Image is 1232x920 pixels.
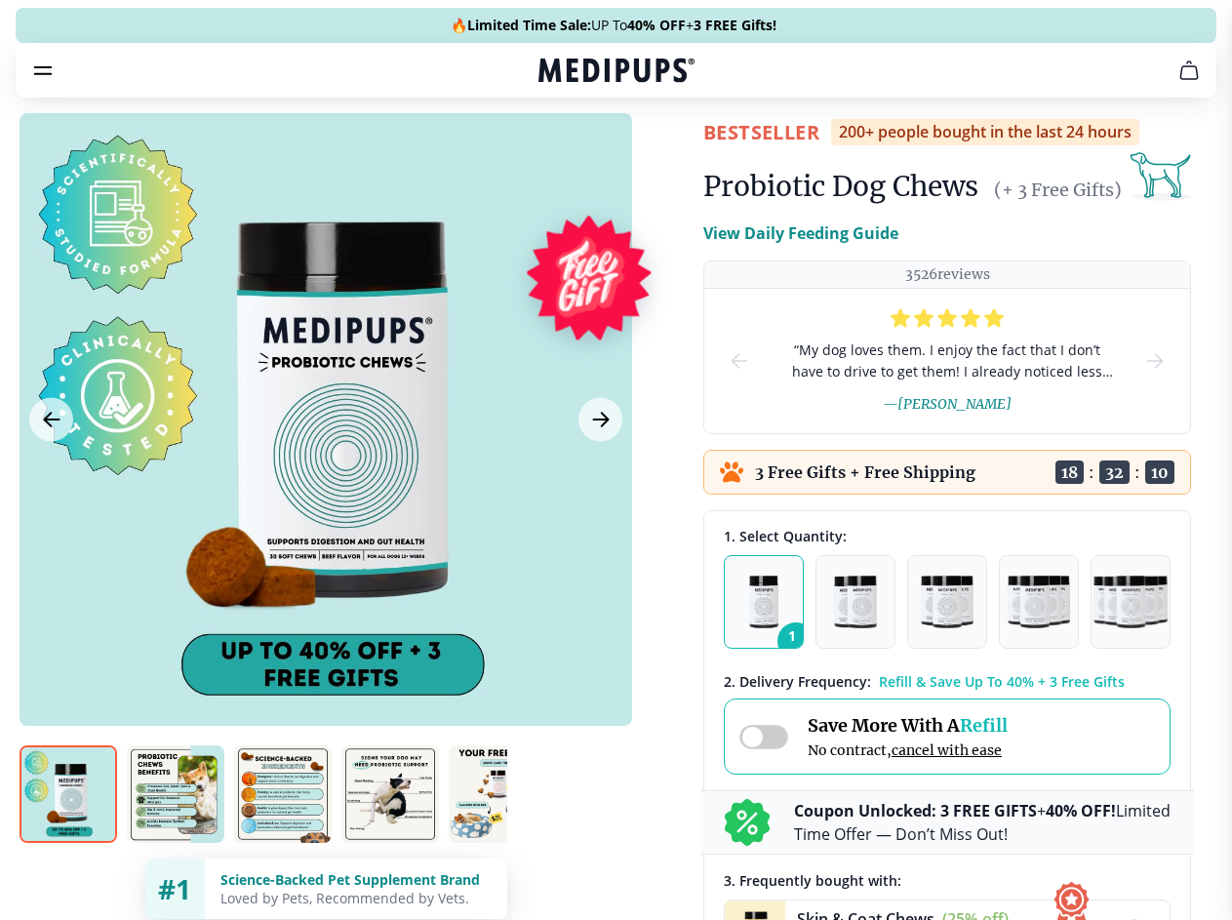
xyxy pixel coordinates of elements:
span: 2 . Delivery Frequency: [724,672,871,691]
span: : [1089,462,1094,482]
p: 3 Free Gifts + Free Shipping [755,462,975,482]
button: 1 [724,555,804,649]
span: BestSeller [703,119,819,145]
button: cart [1166,47,1212,94]
span: 18 [1055,460,1084,484]
img: Probiotic Dog Chews | Natural Dog Supplements [234,745,332,843]
div: 1. Select Quantity: [724,527,1171,545]
span: No contract, [808,741,1008,759]
span: 10 [1145,460,1174,484]
h1: Probiotic Dog Chews [703,169,978,204]
img: Pack of 4 - Natural Dog Supplements [1008,576,1069,628]
span: — [PERSON_NAME] [883,395,1012,413]
p: + Limited Time Offer — Don’t Miss Out! [794,799,1171,846]
button: Previous Image [29,398,73,442]
button: prev-slide [728,289,751,433]
span: Save More With A [808,714,1008,737]
span: cancel with ease [892,741,1002,759]
img: Pack of 1 - Natural Dog Supplements [749,576,779,628]
span: #1 [158,870,191,907]
button: next-slide [1143,289,1167,433]
p: 3526 reviews [905,265,990,284]
span: : [1134,462,1140,482]
button: burger-menu [31,59,55,82]
span: “ My dog loves them. I enjoy the fact that I don’t have to drive to get them! I already noticed l... [782,340,1112,382]
b: 40% OFF! [1046,800,1116,821]
div: Loved by Pets, Recommended by Vets. [220,889,492,907]
p: View Daily Feeding Guide [703,221,898,245]
img: Probiotic Dog Chews | Natural Dog Supplements [127,745,224,843]
div: 200+ people bought in the last 24 hours [831,119,1139,145]
div: Science-Backed Pet Supplement Brand [220,870,492,889]
img: Probiotic Dog Chews | Natural Dog Supplements [20,745,117,843]
span: 3 . Frequently bought with: [724,871,901,890]
img: Pack of 2 - Natural Dog Supplements [834,576,877,628]
img: Probiotic Dog Chews | Natural Dog Supplements [341,745,439,843]
span: 32 [1099,460,1130,484]
img: Pack of 3 - Natural Dog Supplements [921,576,974,628]
b: Coupon Unlocked: 3 FREE GIFTS [794,800,1037,821]
span: 🔥 UP To + [451,16,776,35]
img: Pack of 5 - Natural Dog Supplements [1093,576,1169,628]
span: Refill [960,714,1008,737]
span: (+ 3 Free Gifts) [994,179,1122,201]
span: 1 [777,622,815,660]
button: Next Image [578,398,622,442]
img: Probiotic Dog Chews | Natural Dog Supplements [449,745,546,843]
span: Refill & Save Up To 40% + 3 Free Gifts [879,672,1125,691]
a: Medipups [538,56,695,89]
